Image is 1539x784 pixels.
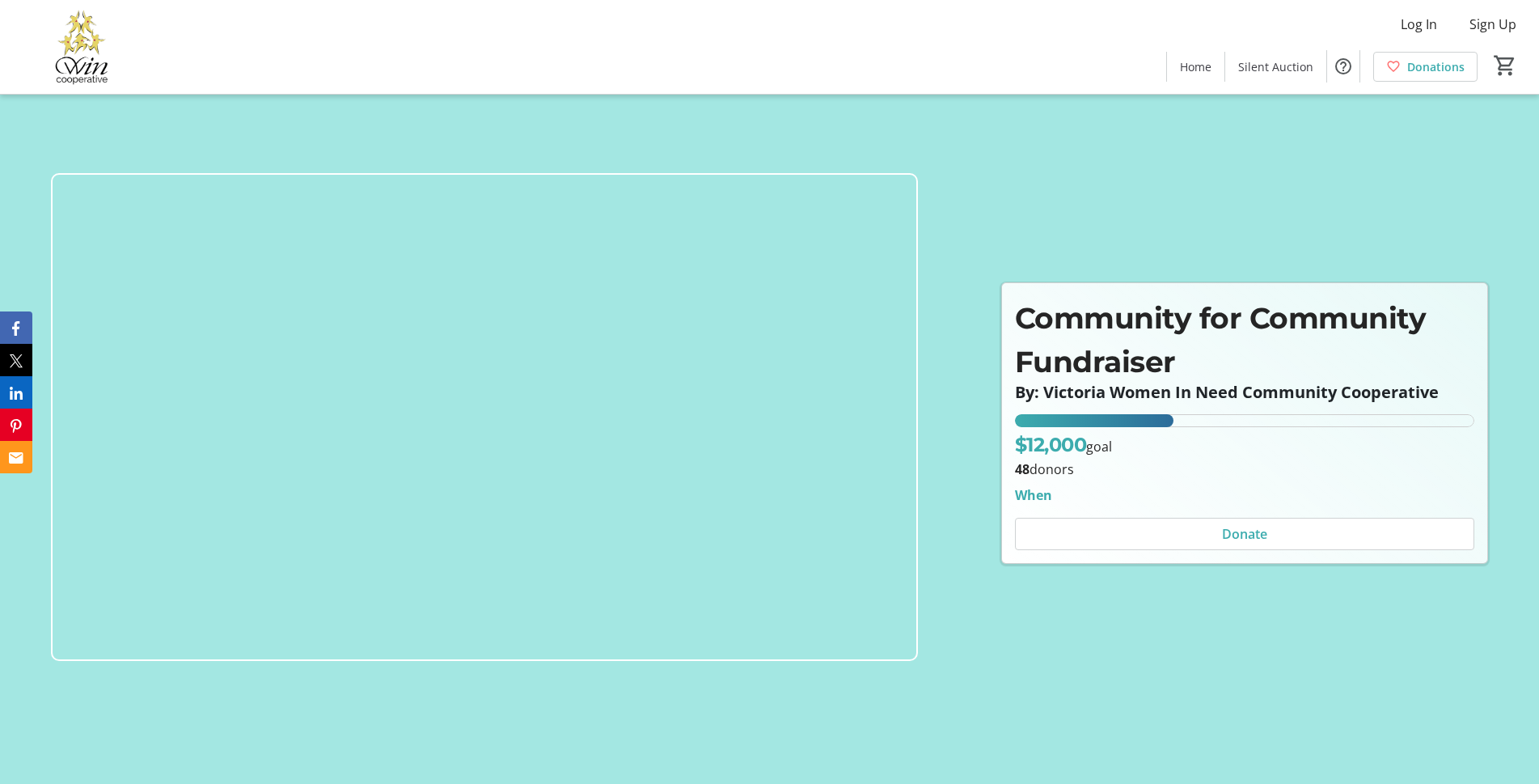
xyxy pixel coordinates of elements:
button: Cart [1490,51,1520,80]
a: Silent Auction [1225,52,1326,82]
button: Sign Up [1457,11,1529,37]
b: 48 [1015,460,1030,478]
a: Donations [1373,52,1478,82]
div: When [1015,485,1052,505]
div: 34.53333333333333% of fundraising goal reached [1015,414,1474,427]
span: Community for Community Fundraiser [1015,300,1427,379]
span: Log In [1401,15,1437,34]
span: Donations [1407,58,1465,75]
span: Home [1180,58,1211,75]
button: Donate [1015,518,1474,550]
button: Help [1327,50,1359,83]
p: donors [1015,460,1474,479]
p: goal [1015,430,1113,460]
a: Home [1167,52,1224,82]
span: Sign Up [1469,15,1516,34]
span: Donate [1222,524,1267,544]
p: By: Victoria Women In Need Community Cooperative [1015,384,1474,401]
button: Log In [1388,11,1450,37]
img: Victoria Women In Need Community Cooperative's Logo [10,6,154,87]
span: Silent Auction [1238,58,1313,75]
img: Campaign CTA Media Photo [51,173,918,661]
span: $12,000 [1015,433,1087,456]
